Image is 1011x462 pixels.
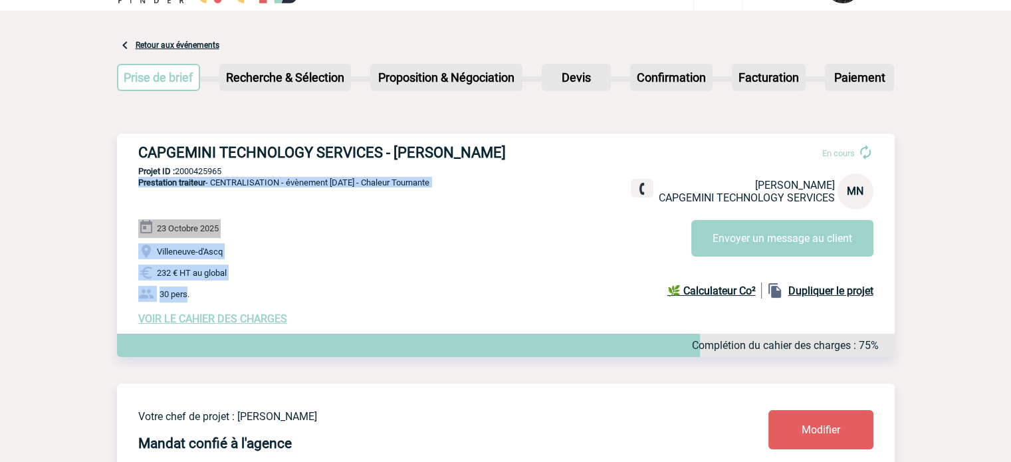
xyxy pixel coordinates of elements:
span: CAPGEMINI TECHNOLOGY SERVICES [659,191,835,204]
span: 232 € HT au global [157,268,227,278]
p: Votre chef de projet : [PERSON_NAME] [138,410,690,423]
span: MN [847,185,863,197]
p: Devis [543,65,610,90]
span: [PERSON_NAME] [755,179,835,191]
b: Dupliquer le projet [788,285,873,297]
b: 🌿 Calculateur Co² [667,285,756,297]
span: Modifier [802,423,840,436]
a: Retour aux événements [136,41,219,50]
a: 🌿 Calculateur Co² [667,283,762,298]
span: - CENTRALISATION - évènement [DATE] - Chaleur Tournante [138,177,429,187]
b: Projet ID : [138,166,175,176]
p: Paiement [826,65,893,90]
p: Confirmation [631,65,711,90]
p: 2000425965 [117,166,895,176]
span: 30 pers. [160,289,189,299]
p: Recherche & Sélection [221,65,350,90]
span: En cours [822,148,855,158]
img: fixe.png [636,183,648,195]
a: VOIR LE CAHIER DES CHARGES [138,312,287,325]
p: Facturation [733,65,804,90]
span: Prestation traiteur [138,177,205,187]
span: 23 Octobre 2025 [157,223,219,233]
button: Envoyer un message au client [691,220,873,257]
p: Prise de brief [118,65,199,90]
p: Proposition & Négociation [372,65,521,90]
img: file_copy-black-24dp.png [767,283,783,298]
span: Villeneuve-d'Ascq [157,247,223,257]
h3: CAPGEMINI TECHNOLOGY SERVICES - [PERSON_NAME] [138,144,537,161]
h4: Mandat confié à l'agence [138,435,292,451]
